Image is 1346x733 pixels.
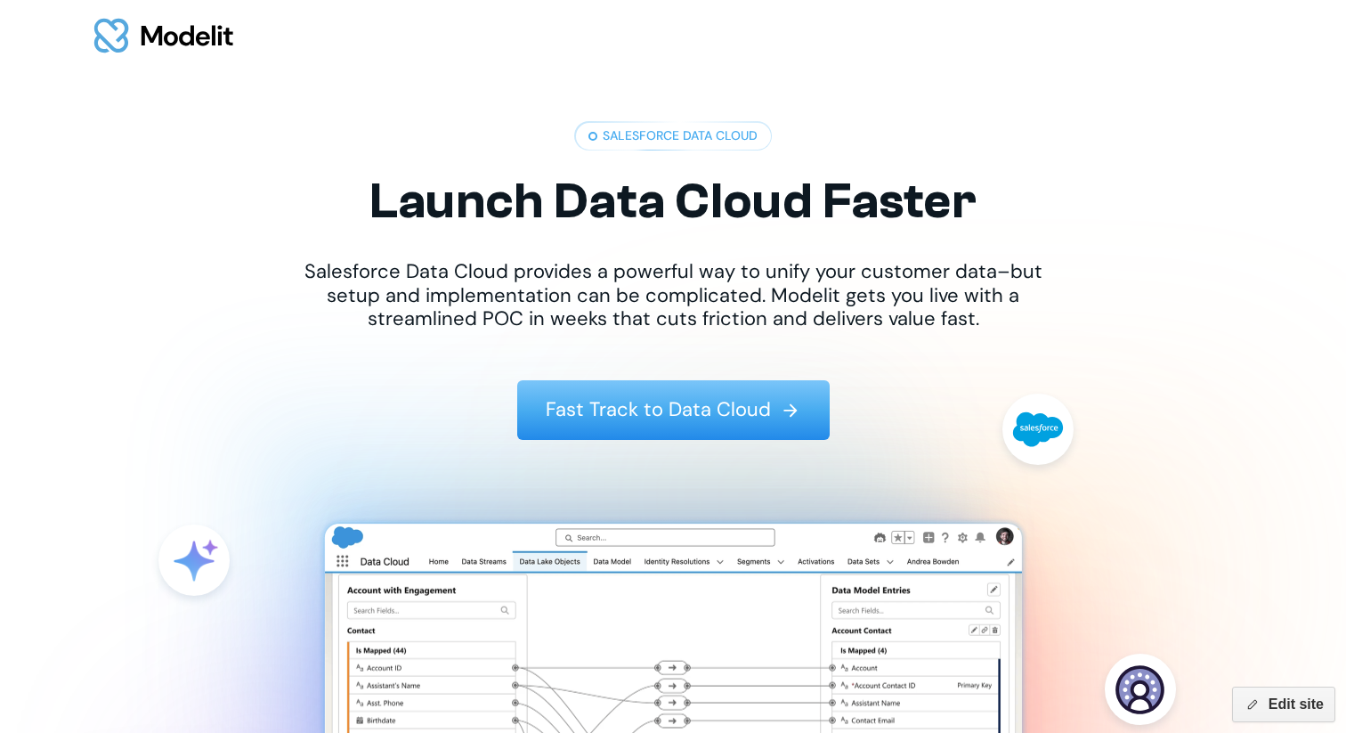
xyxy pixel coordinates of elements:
[603,126,758,145] p: SALESFORCE DATA CLOUD
[546,398,771,421] p: Fast Track to Data Cloud
[1232,687,1335,722] button: Edit site
[517,380,830,439] a: Fast Track to Data Cloud
[298,172,1048,232] h1: Launch Data Cloud Faster
[298,260,1048,330] p: Salesforce Data Cloud provides a powerful way to unify your customer data–but setup and implement...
